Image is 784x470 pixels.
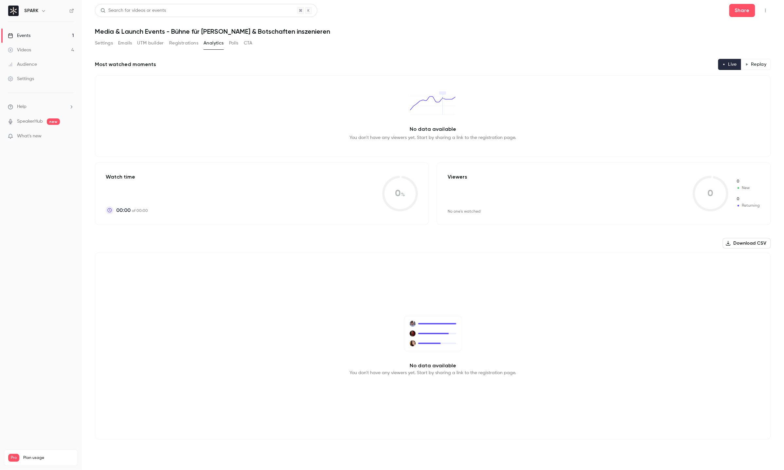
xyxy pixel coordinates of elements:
button: Emails [118,38,132,48]
button: Polls [229,38,239,48]
span: new [47,118,60,125]
p: You don't have any viewers yet. Start by sharing a link to the registration page. [350,370,516,376]
div: No one's watched [448,209,481,214]
img: No viewers [404,316,462,351]
a: SpeakerHub [17,118,43,125]
p: Watch time [106,173,148,181]
span: Pro [8,454,19,462]
h6: SPARK [24,8,38,14]
button: Registrations [169,38,198,48]
span: New [737,179,760,184]
span: Returning [737,203,760,209]
button: UTM builder [137,38,164,48]
button: Analytics [204,38,224,48]
p: You don't have any viewers yet. Start by sharing a link to the registration page. [350,134,516,141]
p: No data available [410,362,456,370]
img: SPARK [8,6,19,16]
p: Viewers [448,173,467,181]
span: New [737,185,760,191]
button: Share [729,4,755,17]
div: Events [8,32,30,39]
li: help-dropdown-opener [8,103,74,110]
div: Audience [8,61,37,68]
p: of 00:00 [116,206,148,214]
p: No data available [410,125,456,133]
button: Live [718,59,741,70]
h1: Media & Launch Events - Bühne für [PERSON_NAME] & Botschaften inszenieren [95,27,771,35]
h2: Most watched moments [95,61,156,68]
button: Download CSV [723,238,771,249]
span: Returning [737,196,760,202]
div: Settings [8,76,34,82]
button: Settings [95,38,113,48]
span: Help [17,103,27,110]
div: Videos [8,47,31,53]
span: Plan usage [23,455,74,461]
span: 00:00 [116,206,131,214]
div: Search for videos or events [100,7,166,14]
span: What's new [17,133,42,140]
button: Replay [741,59,771,70]
button: CTA [244,38,253,48]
